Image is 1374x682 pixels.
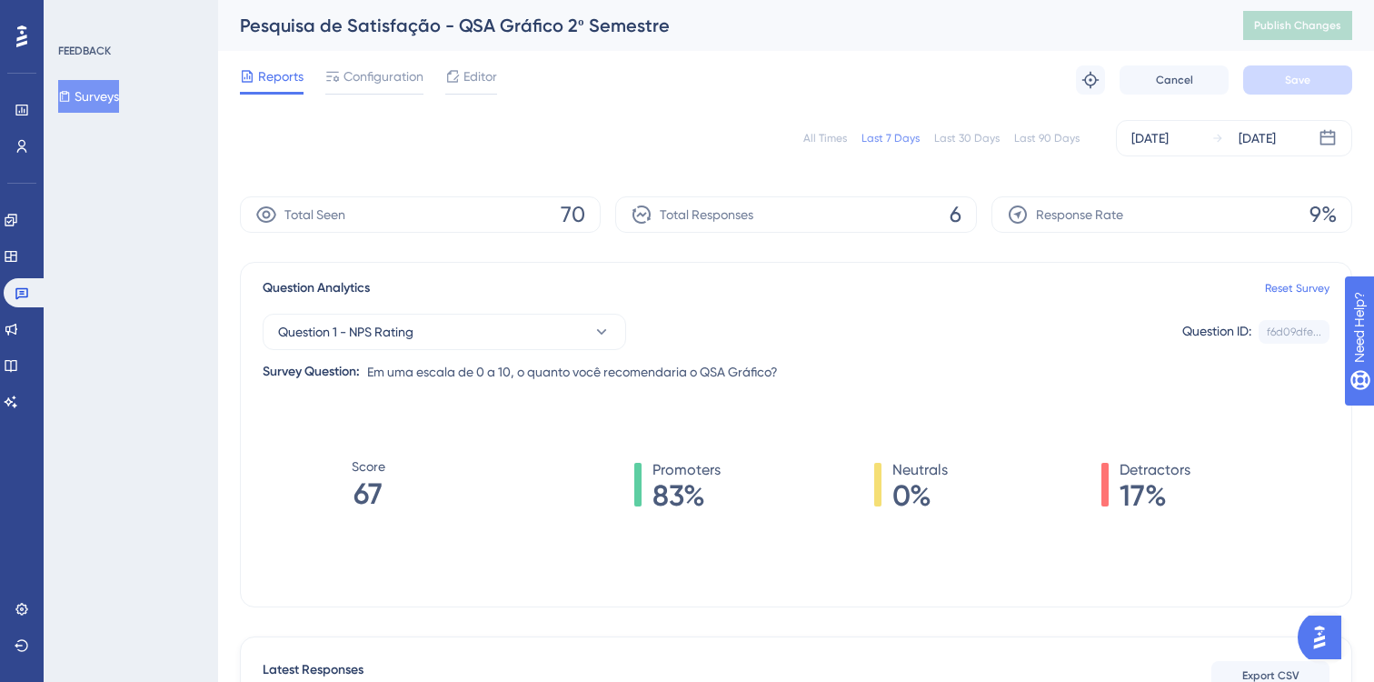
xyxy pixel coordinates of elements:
[352,459,385,474] tspan: Score
[263,361,360,383] div: Survey Question:
[892,459,948,481] span: Neutrals
[1036,204,1123,226] span: Response Rate
[353,476,383,511] tspan: 67
[240,13,1198,38] div: Pesquisa de Satisfação - QSA Gráfico 2º Semestre
[1285,73,1310,87] span: Save
[934,131,1000,145] div: Last 30 Days
[652,459,721,481] span: Promoters
[1182,320,1251,344] div: Question ID:
[1131,127,1169,149] div: [DATE]
[660,204,753,226] span: Total Responses
[284,204,345,226] span: Total Seen
[1014,131,1080,145] div: Last 90 Days
[892,481,948,510] span: 0%
[43,5,114,26] span: Need Help?
[1120,65,1229,95] button: Cancel
[803,131,847,145] div: All Times
[1239,127,1276,149] div: [DATE]
[58,44,111,58] div: FEEDBACK
[561,200,585,229] span: 70
[1298,610,1352,665] iframe: UserGuiding AI Assistant Launcher
[1120,481,1190,510] span: 17%
[1243,65,1352,95] button: Save
[1120,459,1190,481] span: Detractors
[263,277,370,299] span: Question Analytics
[258,65,304,87] span: Reports
[950,200,961,229] span: 6
[861,131,920,145] div: Last 7 Days
[1309,200,1337,229] span: 9%
[1265,281,1329,296] a: Reset Survey
[367,361,778,383] span: Em uma escala de 0 a 10, o quanto você recomendaria o QSA Gráfico?
[263,314,626,350] button: Question 1 - NPS Rating
[463,65,497,87] span: Editor
[343,65,423,87] span: Configuration
[1254,18,1341,33] span: Publish Changes
[1156,73,1193,87] span: Cancel
[58,80,119,113] button: Surveys
[1243,11,1352,40] button: Publish Changes
[1267,325,1321,339] div: f6d09dfe...
[278,321,413,343] span: Question 1 - NPS Rating
[652,481,721,510] span: 83%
